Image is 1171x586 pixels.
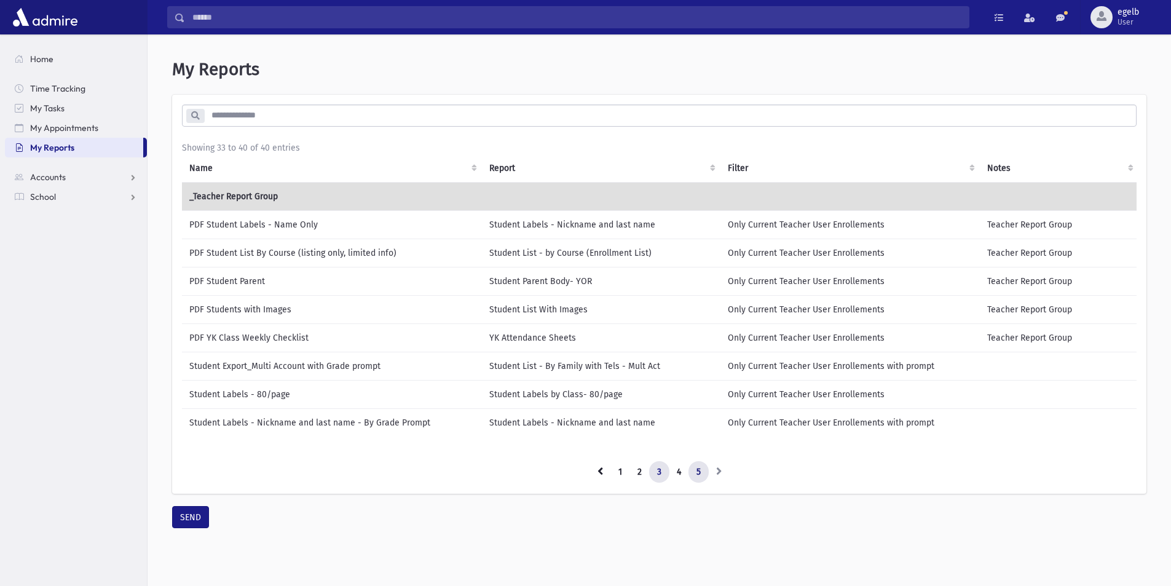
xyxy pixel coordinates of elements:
td: Student Labels - Nickname and last name [482,210,720,239]
td: Teacher Report Group [980,295,1138,323]
span: Home [30,53,53,65]
td: Student Labels by Class- 80/page [482,380,720,408]
th: Name: activate to sort column ascending [182,154,482,183]
span: My Reports [172,59,259,79]
a: Time Tracking [5,79,147,98]
td: Student Parent Body- YOR [482,267,720,295]
span: My Reports [30,142,74,153]
td: Only Current Teacher User Enrollements [720,267,980,295]
a: 2 [629,461,650,483]
a: 5 [688,461,709,483]
td: Student Labels - Nickname and last name [482,408,720,437]
td: Student List - By Family with Tels - Mult Act [482,352,720,380]
a: 3 [649,461,669,483]
a: 1 [610,461,630,483]
td: Teacher Report Group [980,267,1138,295]
th: Report: activate to sort column ascending [482,154,720,183]
span: Time Tracking [30,83,85,94]
th: Notes : activate to sort column ascending [980,154,1138,183]
td: Student List - by Course (Enrollment List) [482,239,720,267]
td: Teacher Report Group [980,239,1138,267]
td: PDF Student Parent [182,267,482,295]
span: User [1118,17,1139,27]
td: Only Current Teacher User Enrollements [720,239,980,267]
a: 4 [669,461,689,483]
td: Only Current Teacher User Enrollements [720,295,980,323]
input: Search [185,6,969,28]
a: Home [5,49,147,69]
td: _Teacher Report Group [182,182,1138,210]
td: PDF Student Labels - Name Only [182,210,482,239]
td: Student Labels - 80/page [182,380,482,408]
td: Student Labels - Nickname and last name - By Grade Prompt [182,408,482,437]
td: Student List With Images [482,295,720,323]
td: Only Current Teacher User Enrollements [720,210,980,239]
img: AdmirePro [10,5,81,30]
a: My Tasks [5,98,147,118]
a: My Appointments [5,118,147,138]
button: SEND [172,506,209,528]
td: Teacher Report Group [980,210,1138,239]
td: Only Current Teacher User Enrollements [720,380,980,408]
span: My Appointments [30,122,98,133]
th: Filter : activate to sort column ascending [720,154,980,183]
span: My Tasks [30,103,65,114]
div: Showing 33 to 40 of 40 entries [182,141,1137,154]
span: School [30,191,56,202]
td: Only Current Teacher User Enrollements with prompt [720,352,980,380]
td: PDF Student List By Course (listing only, limited info) [182,239,482,267]
a: Accounts [5,167,147,187]
td: PDF Students with Images [182,295,482,323]
span: egelb [1118,7,1139,17]
td: Only Current Teacher User Enrollements with prompt [720,408,980,437]
span: Accounts [30,172,66,183]
td: Student Export_Multi Account with Grade prompt [182,352,482,380]
a: My Reports [5,138,143,157]
td: Teacher Report Group [980,323,1138,352]
td: Only Current Teacher User Enrollements [720,323,980,352]
td: YK Attendance Sheets [482,323,720,352]
td: PDF YK Class Weekly Checklist [182,323,482,352]
a: School [5,187,147,207]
